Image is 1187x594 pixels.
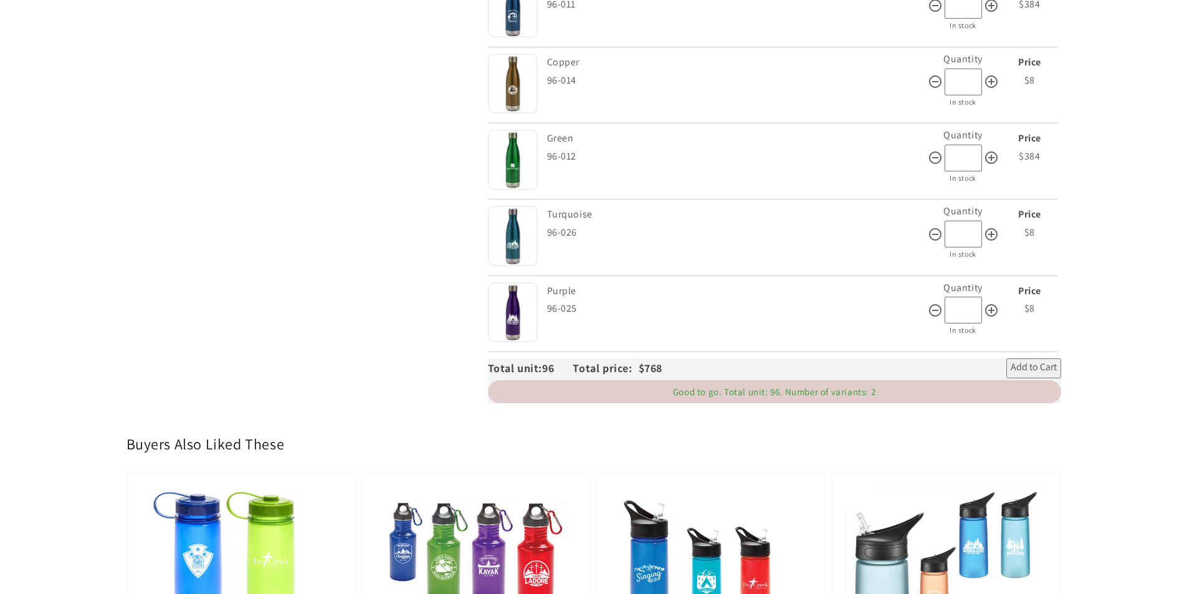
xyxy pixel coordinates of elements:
[673,386,875,398] span: Good to go. Total unit: 96. Number of variants: 2
[1002,130,1058,148] div: Price
[928,247,999,261] div: In stock
[547,54,925,72] div: Copper
[1019,150,1040,163] span: $384
[547,300,928,318] div: 96-025
[928,323,999,337] div: In stock
[943,52,983,65] label: Quantity
[488,54,538,113] img: Copper
[928,19,999,32] div: In stock
[943,281,983,294] label: Quantity
[488,358,639,378] div: Total unit: Total price:
[547,72,928,90] div: 96-014
[488,282,538,342] img: Purple
[1024,74,1035,87] span: $8
[547,130,925,148] div: Green
[1011,361,1057,376] span: Add to Cart
[1002,282,1058,300] div: Price
[488,206,538,266] img: Turquoise
[488,130,538,189] img: Green
[547,224,928,242] div: 96-026
[1002,54,1058,72] div: Price
[928,171,999,185] div: In stock
[943,204,983,218] label: Quantity
[542,361,573,375] span: 96
[547,148,928,166] div: 96-012
[547,282,925,300] div: Purple
[547,206,925,224] div: Turquoise
[1006,358,1061,378] button: Add to Cart
[928,95,999,109] div: In stock
[126,434,1061,454] h2: Buyers Also Liked These
[1024,226,1035,239] span: $8
[1024,302,1035,315] span: $8
[1002,206,1058,224] div: Price
[639,361,662,375] span: $768
[943,128,983,141] label: Quantity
